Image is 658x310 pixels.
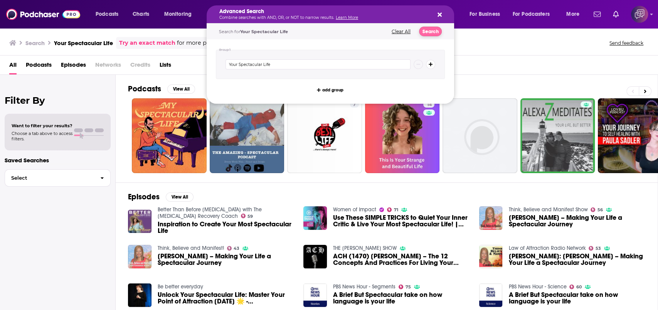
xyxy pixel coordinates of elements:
img: ACH (1470) Frosty Wooldridge – The 12 Concepts And Practices For Living Your Spectacular Life [303,245,327,268]
a: 75 [399,285,411,289]
a: ACH (1470) Frosty Wooldridge – The 12 Concepts And Practices For Living Your Spectacular Life [333,253,470,266]
span: Networks [95,59,121,74]
p: Saved Searches [5,157,111,164]
span: Select [5,175,94,180]
span: Search for [219,29,288,34]
h3: Your Spectacular Life [54,39,113,47]
a: Neal Grace – Making Your Life a Spectacular Journey [158,253,295,266]
span: More [566,9,579,20]
button: Show profile menu [631,6,648,23]
span: For Business [470,9,500,20]
a: PBS News Hour - Segments [333,283,395,290]
button: open menu [561,8,589,20]
h5: Advanced Search [219,9,429,14]
button: Search [419,27,442,36]
button: View All [167,84,195,94]
h3: Search [25,39,45,47]
button: Select [5,169,111,187]
span: 43 [234,247,239,250]
img: Inspiration to Create Your Most Spectacular Life [128,210,151,233]
button: Clear All [389,29,413,34]
a: A Brief But Spectacular take on how language is your life [508,291,645,305]
a: Charts [128,8,154,20]
input: Type a keyword or phrase... [226,59,411,69]
button: open menu [508,8,561,20]
span: 56 [597,208,603,212]
span: For Podcasters [513,9,550,20]
button: open menu [90,8,128,20]
a: A Brief But Spectacular take on how language is your life [333,291,470,305]
span: 53 [596,247,601,250]
a: Unlock Your Spectacular Life: Master Your Point of Attraction TODAY 🌟 - Abraham Hicks [158,291,295,305]
span: [PERSON_NAME] – Making Your Life a Spectacular Journey [508,214,645,227]
a: Inspiration to Create Your Most Spectacular Life [158,221,295,234]
span: Use These SIMPLE TRICKS to Quiet Your Inner Critic & Live Your Most Spectacular Life! | [PERSON_N... [333,214,470,227]
span: 59 [247,215,253,218]
div: Search podcasts, credits, & more... [214,5,461,23]
img: A Brief But Spectacular take on how language is your life [303,283,327,307]
img: Neal Grace – Making Your Life a Spectacular Journey [128,245,151,268]
span: add group [322,88,343,92]
h2: Filter By [5,95,111,106]
a: 53 [589,246,601,251]
a: Try an exact match [119,39,175,47]
p: Combine searches with AND, OR, or NOT to narrow results. [219,16,429,20]
a: 59 [241,214,253,218]
span: Your Spectacular Life [240,29,288,34]
span: Logged in as corioliscompany [631,6,648,23]
a: Learn More [336,15,358,20]
a: Podcasts [26,59,52,74]
img: Neal Grace – Making Your Life a Spectacular Journey [479,206,503,230]
span: Choose a tab above to access filters. [12,131,72,142]
img: Podchaser - Follow, Share and Rate Podcasts [6,7,80,22]
span: 7 [353,101,356,109]
img: Constance Arnold: Neal Grace – Making Your Life a Spectacular Journey [479,245,503,268]
a: 43 [227,246,240,251]
span: [PERSON_NAME]: [PERSON_NAME] – Making Your Life a Spectacular Journey [508,253,645,266]
a: 60 [569,285,582,289]
a: Show notifications dropdown [610,8,622,21]
a: Be better everyday [158,283,203,290]
a: Episodes [61,59,86,74]
a: Think, Believe and Manifest Show [508,206,587,213]
a: Neal Grace – Making Your Life a Spectacular Journey [508,214,645,227]
button: open menu [159,8,202,20]
a: Constance Arnold: Neal Grace – Making Your Life a Spectacular Journey [508,253,645,266]
a: PBS News Hour - Science [508,283,566,290]
span: Charts [133,9,149,20]
span: Monitoring [164,9,192,20]
span: Credits [130,59,150,74]
img: Unlock Your Spectacular Life: Master Your Point of Attraction TODAY 🌟 - Abraham Hicks [128,283,151,307]
a: EpisodesView All [128,192,194,202]
img: A Brief But Spectacular take on how language is your life [479,283,503,307]
button: Send feedback [607,40,646,46]
button: open menu [464,8,510,20]
a: 14 [365,98,440,173]
a: Think, Believe and Manifest! [158,245,224,251]
span: for more precise results [177,39,244,47]
a: Law of Attraction Radio Network [508,245,586,251]
a: Women of Impact [333,206,376,213]
a: Better Than Before Breast Cancer with The Breast Cancer Recovery Coach [158,206,262,219]
a: Lists [160,59,171,74]
button: View All [166,192,194,202]
a: 14 [423,101,434,108]
button: add group [315,85,346,94]
span: 71 [394,208,398,212]
img: Use These SIMPLE TRICKS to Quiet Your Inner Critic & Live Your Most Spectacular Life! | Mally Roncal [303,206,327,230]
a: Show notifications dropdown [591,8,604,21]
